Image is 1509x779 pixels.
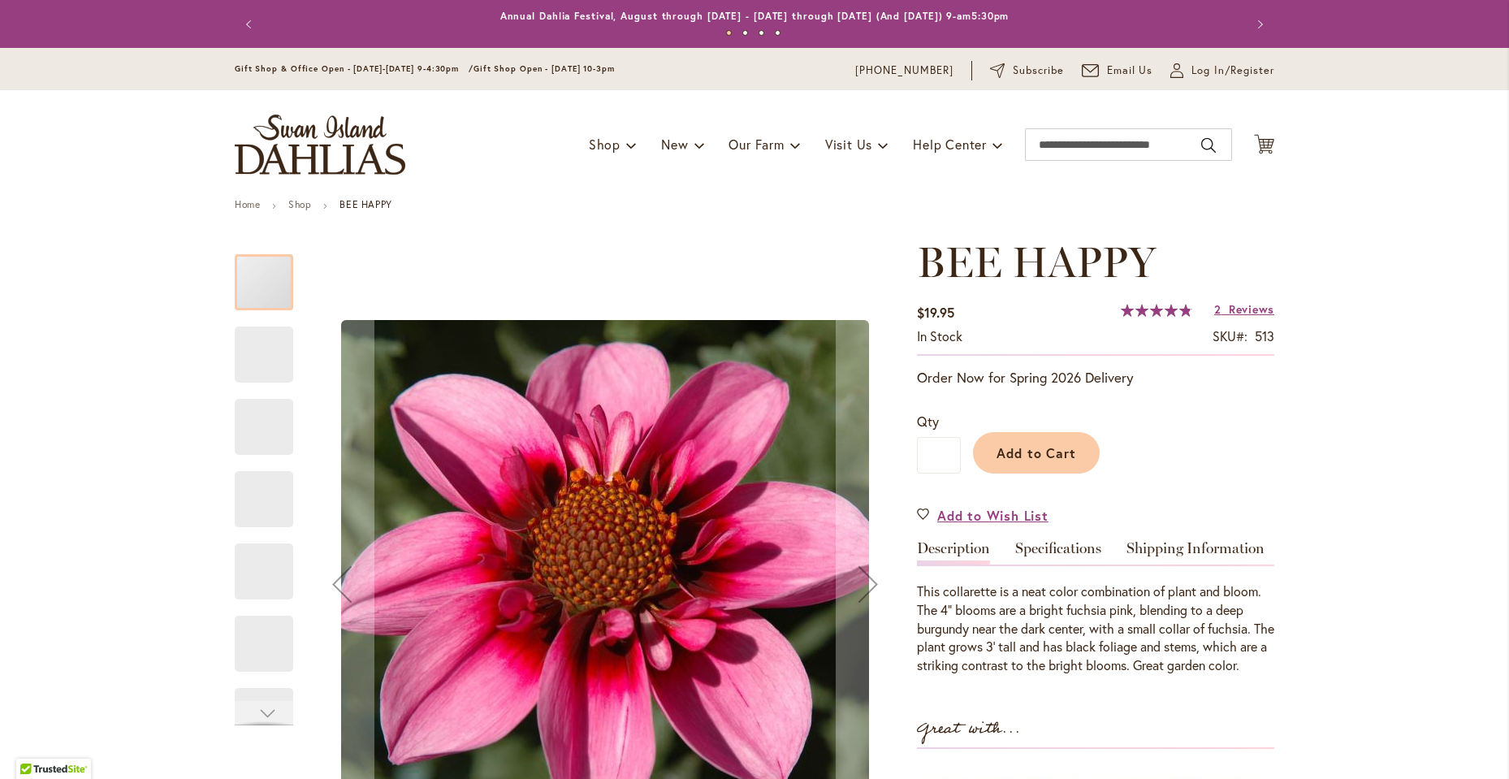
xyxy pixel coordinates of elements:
[1213,327,1247,344] strong: SKU
[1255,327,1274,346] div: 513
[1013,63,1064,79] span: Subscribe
[775,30,780,36] button: 4 of 4
[1015,541,1101,565] a: Specifications
[339,198,391,210] strong: BEE HAPPY
[917,582,1274,675] div: This collarette is a neat color combination of plant and bloom. The 4" blooms are a bright fuchsi...
[917,236,1156,288] span: BEE HAPPY
[742,30,748,36] button: 2 of 4
[726,30,732,36] button: 1 of 4
[973,432,1100,474] button: Add to Cart
[1229,301,1274,317] span: Reviews
[235,599,309,672] div: BEE HAPPY
[661,136,688,153] span: New
[917,327,962,346] div: Availability
[917,506,1049,525] a: Add to Wish List
[997,444,1077,461] span: Add to Cart
[1170,63,1274,79] a: Log In/Register
[235,672,309,744] div: BEE HAPPY
[1191,63,1274,79] span: Log In/Register
[500,10,1010,22] a: Annual Dahlia Festival, August through [DATE] - [DATE] through [DATE] (And [DATE]) 9-am5:30pm
[1214,301,1221,317] span: 2
[235,701,293,725] div: Next
[729,136,784,153] span: Our Farm
[1126,541,1265,565] a: Shipping Information
[917,304,954,321] span: $19.95
[937,506,1049,525] span: Add to Wish List
[825,136,872,153] span: Visit Us
[235,238,309,310] div: BEE HAPPY
[235,383,309,455] div: BEE HAPPY
[1082,63,1153,79] a: Email Us
[917,716,1021,742] strong: Great with...
[235,527,309,599] div: BEE HAPPY
[288,198,311,210] a: Shop
[917,368,1274,387] p: Order Now for Spring 2026 Delivery
[235,63,473,74] span: Gift Shop & Office Open - [DATE]-[DATE] 9-4:30pm /
[589,136,620,153] span: Shop
[913,136,987,153] span: Help Center
[235,198,260,210] a: Home
[1214,301,1274,317] a: 2 Reviews
[1107,63,1153,79] span: Email Us
[473,63,615,74] span: Gift Shop Open - [DATE] 10-3pm
[990,63,1064,79] a: Subscribe
[855,63,953,79] a: [PHONE_NUMBER]
[235,8,267,41] button: Previous
[759,30,764,36] button: 3 of 4
[235,455,309,527] div: BEE HAPPY
[917,327,962,344] span: In stock
[1242,8,1274,41] button: Next
[235,115,405,175] a: store logo
[1121,304,1192,317] div: 97%
[235,310,309,383] div: BEE HAPPY
[917,541,1274,675] div: Detailed Product Info
[917,541,990,565] a: Description
[917,413,939,430] span: Qty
